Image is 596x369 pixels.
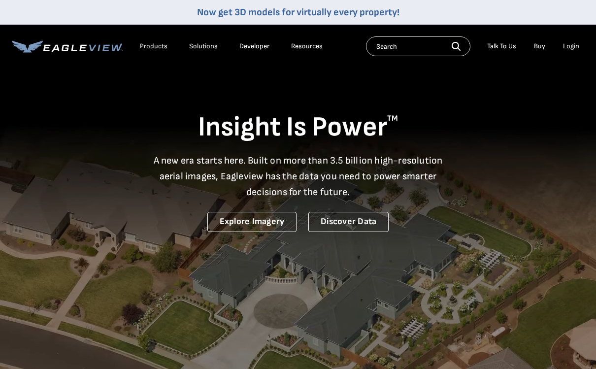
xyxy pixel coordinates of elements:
[207,212,297,232] a: Explore Imagery
[387,114,398,123] sup: TM
[12,110,584,145] h1: Insight Is Power
[147,153,449,200] p: A new era starts here. Built on more than 3.5 billion high-resolution aerial images, Eagleview ha...
[308,212,389,232] a: Discover Data
[534,42,545,51] a: Buy
[140,42,167,51] div: Products
[563,42,579,51] div: Login
[239,42,269,51] a: Developer
[366,36,470,56] input: Search
[189,42,218,51] div: Solutions
[291,42,323,51] div: Resources
[197,6,399,18] a: Now get 3D models for virtually every property!
[487,42,516,51] div: Talk To Us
